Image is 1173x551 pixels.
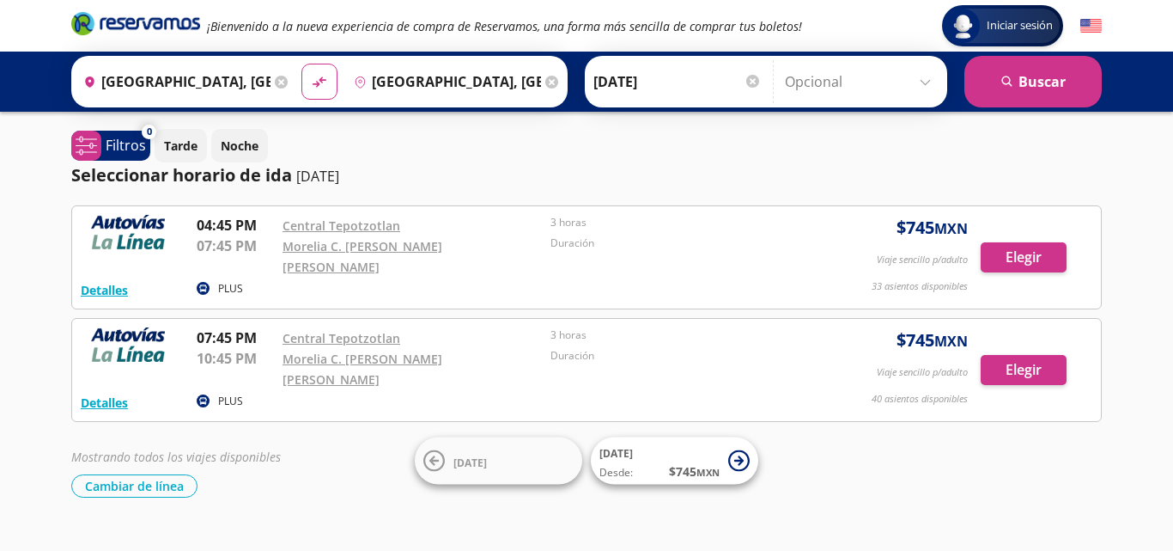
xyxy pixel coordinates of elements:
[283,238,442,275] a: Morelia C. [PERSON_NAME] [PERSON_NAME]
[872,392,968,407] p: 40 asientos disponibles
[76,60,270,103] input: Buscar Origen
[669,462,720,481] span: $ 745
[877,365,968,380] p: Viaje sencillo p/adulto
[981,242,1067,272] button: Elegir
[71,449,281,465] em: Mostrando todos los viajes disponibles
[934,332,968,351] small: MXN
[593,60,762,103] input: Elegir Fecha
[81,281,128,299] button: Detalles
[696,466,720,479] small: MXN
[415,438,582,485] button: [DATE]
[591,438,758,485] button: [DATE]Desde:$745MXN
[81,215,175,249] img: RESERVAMOS
[218,394,243,409] p: PLUS
[599,446,633,461] span: [DATE]
[877,253,968,267] p: Viaje sencillo p/adulto
[980,17,1060,34] span: Iniciar sesión
[550,348,810,364] p: Duración
[197,236,274,256] p: 07:45 PM
[283,217,400,234] a: Central Tepotzotlan
[155,129,207,162] button: Tarde
[81,394,128,412] button: Detalles
[896,328,968,353] span: $ 745
[550,236,810,251] p: Duración
[218,281,243,297] p: PLUS
[71,131,150,161] button: 0Filtros
[872,279,968,294] p: 33 asientos disponibles
[896,215,968,241] span: $ 745
[550,215,810,230] p: 3 horas
[283,351,442,388] a: Morelia C. [PERSON_NAME] [PERSON_NAME]
[934,219,968,238] small: MXN
[550,328,810,343] p: 3 horas
[283,330,400,346] a: Central Tepotzotlan
[347,60,541,103] input: Buscar Destino
[221,137,258,155] p: Noche
[1080,15,1102,37] button: English
[207,18,802,34] em: ¡Bienvenido a la nueva experiencia de compra de Reservamos, una forma más sencilla de comprar tus...
[296,166,339,187] p: [DATE]
[81,328,175,362] img: RESERVAMOS
[453,455,487,469] span: [DATE]
[197,348,274,369] p: 10:45 PM
[197,215,274,236] p: 04:45 PM
[71,10,200,36] i: Brand Logo
[147,125,152,139] span: 0
[599,465,633,481] span: Desde:
[211,129,268,162] button: Noche
[197,328,274,348] p: 07:45 PM
[106,135,146,156] p: Filtros
[964,56,1102,107] button: Buscar
[164,137,198,155] p: Tarde
[71,10,200,41] a: Brand Logo
[981,355,1067,385] button: Elegir
[71,162,292,188] p: Seleccionar horario de ida
[785,60,939,103] input: Opcional
[71,474,198,498] button: Cambiar de línea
